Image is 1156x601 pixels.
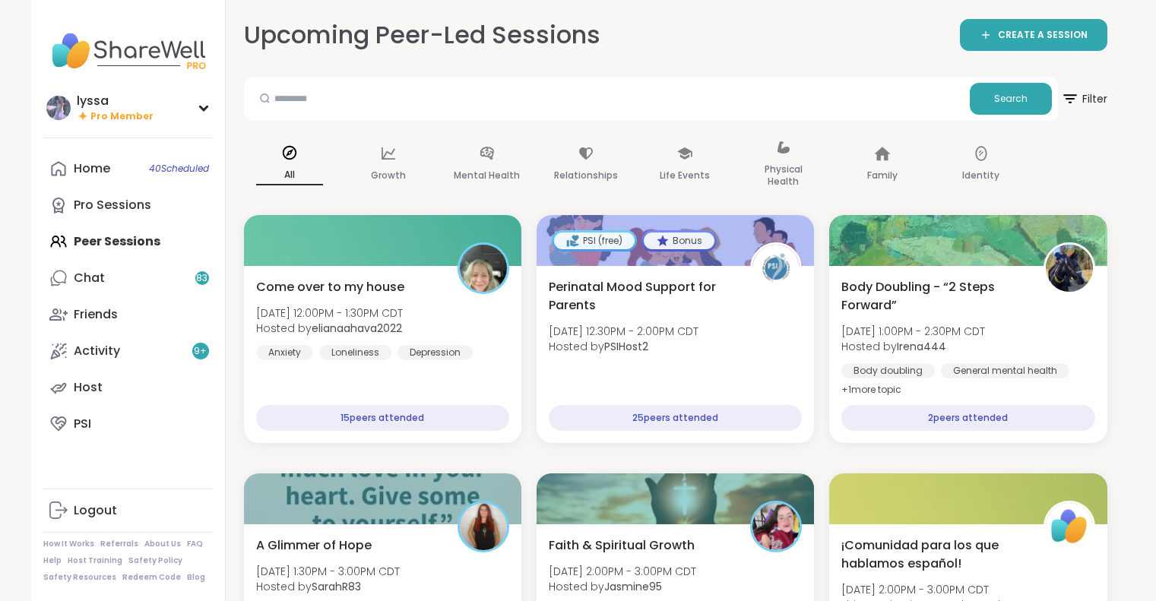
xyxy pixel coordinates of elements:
div: Anxiety [256,345,313,360]
a: Blog [187,572,205,583]
a: FAQ [187,539,203,549]
a: Friends [43,296,213,333]
span: 9 + [194,345,207,358]
span: [DATE] 1:00PM - 2:30PM CDT [841,324,985,339]
span: [DATE] 2:00PM - 3:00PM CDT [841,582,1000,597]
div: 25 peers attended [549,405,802,431]
div: Activity [74,343,120,359]
span: ¡Comunidad para los que hablamos español! [841,536,1026,573]
div: PSI [74,416,91,432]
b: SarahR83 [312,579,361,594]
img: Jasmine95 [752,503,800,550]
h2: Upcoming Peer-Led Sessions [244,18,600,52]
a: Logout [43,492,213,529]
span: Hosted by [549,339,698,354]
a: CREATE A SESSION [960,19,1107,51]
a: Pro Sessions [43,187,213,223]
div: Friends [74,306,118,323]
span: Hosted by [256,321,403,336]
button: Filter [1061,77,1107,121]
span: 40 Scheduled [149,163,209,175]
span: [DATE] 2:00PM - 3:00PM CDT [549,564,696,579]
div: Depression [397,345,473,360]
span: Come over to my house [256,278,404,296]
div: 15 peers attended [256,405,509,431]
div: lyssa [77,93,154,109]
a: Safety Policy [128,555,182,566]
a: Referrals [100,539,138,549]
p: Mental Health [454,166,520,185]
span: CREATE A SESSION [998,29,1088,42]
p: Growth [371,166,406,185]
a: Host Training [68,555,122,566]
a: Activity9+ [43,333,213,369]
span: 83 [196,272,207,285]
div: Chat [74,270,105,286]
img: ShareWell Nav Logo [43,24,213,77]
span: Filter [1061,81,1107,117]
a: Chat83 [43,260,213,296]
a: Home40Scheduled [43,150,213,187]
b: elianaahava2022 [312,321,402,336]
p: Family [867,166,898,185]
div: Body doubling [841,363,935,378]
img: elianaahava2022 [460,245,507,292]
span: A Glimmer of Hope [256,536,372,555]
span: Search [994,92,1028,106]
div: Loneliness [319,345,391,360]
div: Home [74,160,110,177]
p: Life Events [660,166,710,185]
span: Hosted by [841,339,985,354]
div: 2 peers attended [841,405,1094,431]
b: Irena444 [897,339,946,354]
a: About Us [144,539,181,549]
p: Identity [962,166,999,185]
p: All [256,166,323,185]
div: PSI (free) [554,232,635,249]
a: Redeem Code [122,572,181,583]
span: Hosted by [549,579,696,594]
p: Physical Health [750,160,817,191]
span: Hosted by [256,579,400,594]
span: Perinatal Mood Support for Parents [549,278,733,315]
div: Bonus [644,232,714,249]
span: Pro Member [90,110,154,123]
b: PSIHost2 [604,339,648,354]
img: SarahR83 [460,503,507,550]
b: Jasmine95 [604,579,662,594]
span: [DATE] 12:30PM - 2:00PM CDT [549,324,698,339]
p: Relationships [554,166,618,185]
img: Irena444 [1046,245,1093,292]
div: Logout [74,502,117,519]
img: lyssa [46,96,71,120]
img: ShareWell [1046,503,1093,550]
div: Host [74,379,103,396]
span: [DATE] 12:00PM - 1:30PM CDT [256,305,403,321]
span: [DATE] 1:30PM - 3:00PM CDT [256,564,400,579]
button: Search [970,83,1052,115]
div: General mental health [941,363,1069,378]
a: How It Works [43,539,94,549]
span: Faith & Spiritual Growth [549,536,695,555]
a: PSI [43,406,213,442]
span: Body Doubling - “2 Steps Forward” [841,278,1026,315]
a: Help [43,555,62,566]
a: Safety Resources [43,572,116,583]
img: PSIHost2 [752,245,800,292]
div: Pro Sessions [74,197,151,214]
a: Host [43,369,213,406]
